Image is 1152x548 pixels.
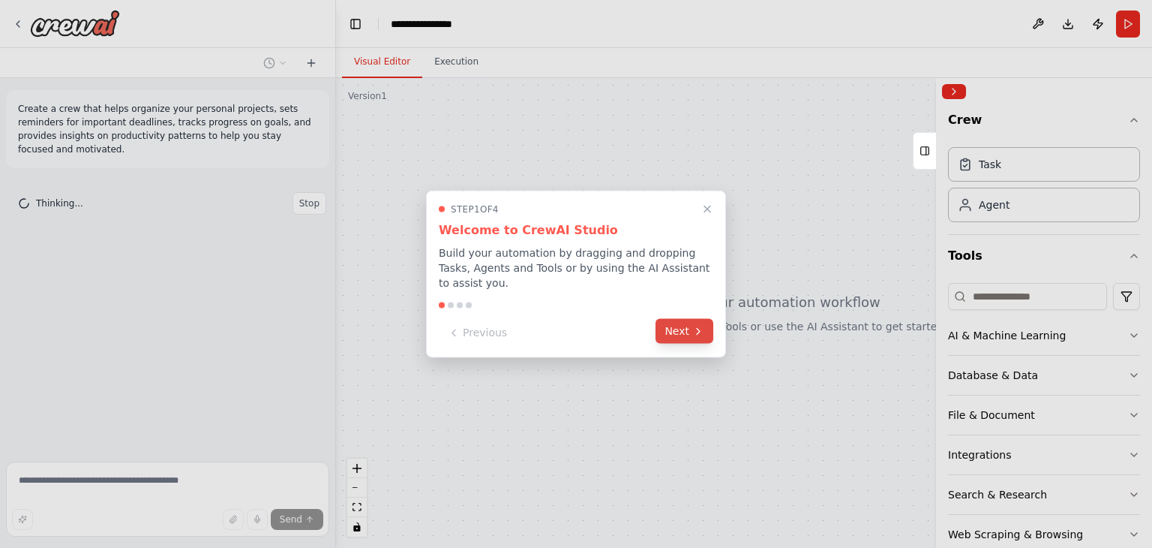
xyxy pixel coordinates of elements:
[439,221,713,239] h3: Welcome to CrewAI Studio
[451,203,499,215] span: Step 1 of 4
[345,14,366,35] button: Hide left sidebar
[655,319,713,344] button: Next
[439,245,713,291] p: Build your automation by dragging and dropping Tasks, Agents and Tools or by using the AI Assista...
[439,321,516,345] button: Previous
[698,200,716,218] button: Close walkthrough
